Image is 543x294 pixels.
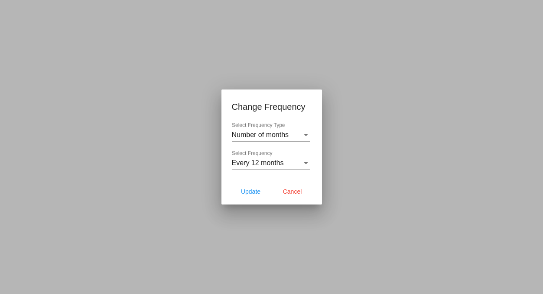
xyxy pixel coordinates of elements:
h1: Change Frequency [232,100,312,114]
mat-select: Select Frequency Type [232,131,310,139]
span: Number of months [232,131,289,138]
button: Update [232,184,270,199]
span: Cancel [283,188,302,195]
span: Update [241,188,260,195]
button: Cancel [273,184,312,199]
mat-select: Select Frequency [232,159,310,167]
span: Every 12 months [232,159,284,166]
